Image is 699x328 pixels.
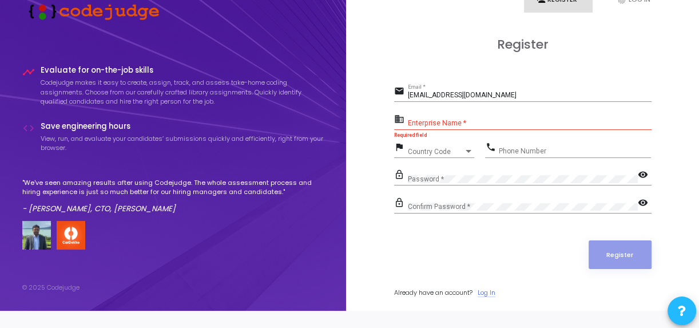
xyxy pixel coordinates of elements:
[22,221,51,250] img: user image
[41,122,324,131] h4: Save engineering hours
[499,147,651,155] input: Phone Number
[638,197,652,211] mat-icon: visibility
[41,134,324,153] p: View, run, and evaluate your candidates’ submissions quickly and efficiently, right from your bro...
[589,240,652,269] button: Register
[394,85,408,99] mat-icon: email
[394,113,408,127] mat-icon: business
[408,120,652,128] input: Enterprise Name
[22,122,35,135] i: code
[394,141,408,155] mat-icon: flag
[394,197,408,211] mat-icon: lock_outline
[22,283,80,293] div: © 2025 Codejudge
[394,132,427,138] strong: Required field
[41,66,324,75] h4: Evaluate for on-the-job skills
[57,221,85,250] img: company-logo
[485,141,499,155] mat-icon: phone
[394,288,472,297] span: Already have an account?
[394,37,652,52] h3: Register
[22,66,35,78] i: timeline
[394,169,408,183] mat-icon: lock_outline
[22,203,176,214] em: - [PERSON_NAME], CTO, [PERSON_NAME]
[638,169,652,183] mat-icon: visibility
[41,78,324,106] p: Codejudge makes it easy to create, assign, track, and assess take-home coding assignments. Choose...
[22,178,324,197] p: "We've seen amazing results after using Codejudge. The whole assessment process and hiring experi...
[478,288,495,298] a: Log In
[408,148,464,155] span: Country Code
[408,92,652,100] input: Email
